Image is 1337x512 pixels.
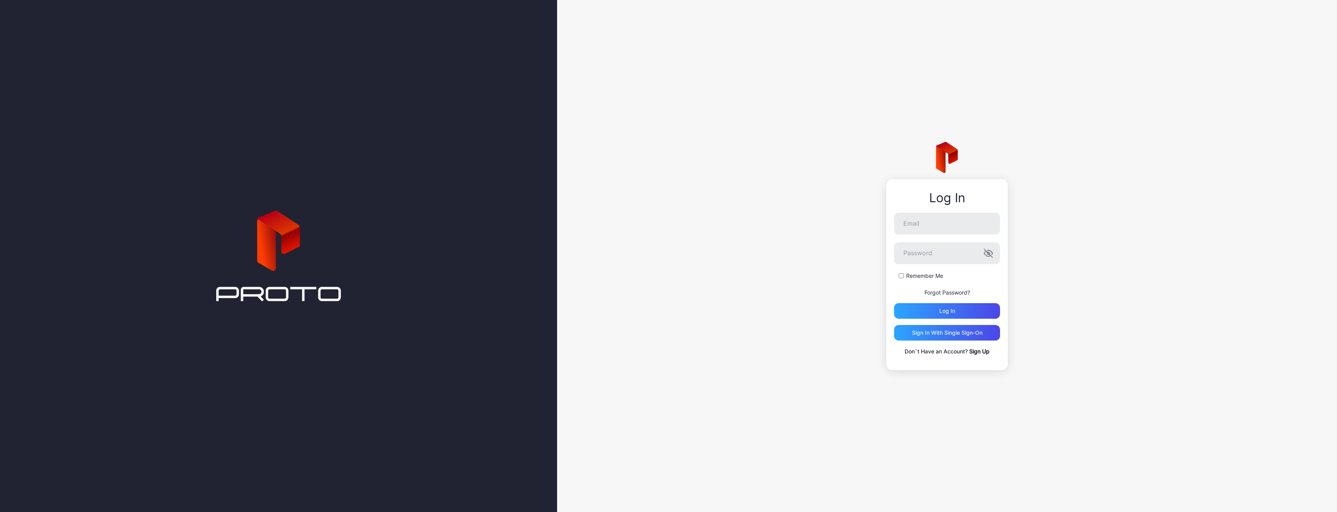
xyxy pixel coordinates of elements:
button: Log in [894,303,1000,319]
input: Password [894,242,1000,264]
label: Remember Me [906,272,943,280]
div: Sign in With Single Sign-On [912,330,982,336]
a: Sign Up [969,348,990,355]
input: Email [894,213,1000,235]
button: Sign in With Single Sign-On [894,325,1000,341]
div: Log in [939,308,955,314]
div: Log In [894,191,1000,205]
a: Forgot Password? [924,289,970,296]
button: Password [984,249,993,258]
p: Don`t Have an Account? [894,347,1000,356]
